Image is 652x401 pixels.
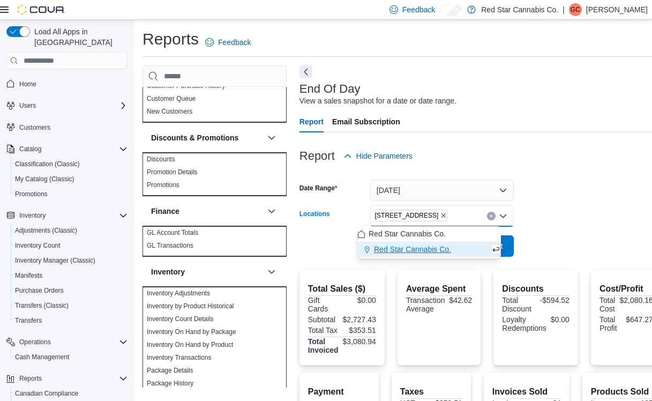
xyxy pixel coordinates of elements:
[343,145,413,167] button: Hide Parameters
[2,335,132,350] button: Operations
[19,99,128,112] span: Users
[299,150,335,162] h3: Report
[357,242,501,257] button: Red Star Cannabis Co.
[11,238,132,253] button: Inventory Count
[147,354,212,361] a: Inventory Transactions
[143,54,287,122] div: Customer
[369,228,446,239] span: Red Star Cannabis Co.
[11,268,132,283] button: Manifests
[344,326,376,335] div: $353.51
[147,229,198,236] a: GL Account Totals
[147,181,179,189] a: Promotions
[19,211,46,220] span: Inventory
[11,283,132,298] button: Purchase Orders
[151,132,263,143] button: Discounts & Promotions
[11,313,132,328] button: Transfers
[265,131,278,144] button: Discounts & Promotions
[299,65,312,78] button: Next
[487,212,496,220] button: Clear input
[15,190,48,198] span: Promotions
[15,269,128,282] span: Manifests
[151,206,263,217] button: Finance
[15,387,128,400] span: Canadian Compliance
[147,95,196,102] a: Customer Queue
[406,296,445,313] div: Transaction Average
[343,315,376,324] div: $2,727.43
[151,266,185,277] h3: Inventory
[19,121,50,134] a: Customers
[19,209,46,222] button: Inventory
[15,160,80,168] span: Classification (Classic)
[147,302,234,310] a: Inventory by Product Historical
[15,299,128,312] span: Transfers (Classic)
[439,4,462,16] input: Dark Mode
[11,253,132,268] button: Inventory Manager (Classic)
[143,226,287,256] div: Finance
[15,254,95,267] a: Inventory Manager (Classic)
[151,266,263,277] button: Inventory
[2,76,132,91] button: Home
[147,341,233,348] a: Inventory On Hand by Product
[308,283,376,295] h2: Total Sales ($)
[19,78,36,91] a: Home
[11,187,132,202] button: Promotions
[15,239,61,252] a: Inventory Count
[449,296,473,305] div: $42.62
[599,315,621,332] div: Total Profit
[15,256,95,265] span: Inventory Manager (Classic)
[19,101,36,110] span: Users
[147,380,193,387] a: Package History
[19,336,128,348] span: Operations
[19,143,128,155] span: Catalog
[15,353,69,361] span: Cash Management
[571,3,580,16] span: GC
[19,80,36,88] span: Home
[15,284,64,297] a: Purchase Orders
[2,120,132,135] button: Customers
[218,37,251,48] span: Feedback
[147,315,214,323] a: Inventory Count Details
[538,296,569,305] div: -$594.52
[299,210,330,218] label: Locations
[147,367,193,374] a: Package Details
[19,99,36,112] button: Users
[344,296,376,305] div: $0.00
[15,241,61,250] span: Inventory Count
[343,337,376,346] div: $3,080.94
[357,226,501,257] div: Choose from the following options
[19,372,128,385] span: Reports
[15,284,128,297] span: Purchase Orders
[599,296,616,313] div: Total Cost
[147,242,193,249] a: GL Transactions
[15,316,42,325] span: Transfers
[19,209,128,222] span: Inventory
[265,265,278,278] button: Inventory
[299,95,456,107] div: View a sales snapshot for a date or date range.
[19,338,51,346] span: Operations
[502,296,534,313] div: Total Discount
[370,180,514,201] button: [DATE]
[563,3,565,16] p: |
[147,289,210,297] a: Inventory Adjustments
[11,298,132,313] button: Transfers (Classic)
[15,175,74,183] span: My Catalog (Classic)
[551,315,569,324] div: $0.00
[265,205,278,218] button: Finance
[19,123,50,132] span: Customers
[2,142,132,157] button: Catalog
[17,4,65,15] img: Cova
[15,254,128,267] span: Inventory Manager (Classic)
[151,132,238,143] h3: Discounts & Promotions
[299,184,338,192] label: Date Range
[15,188,48,200] a: Promotions
[308,337,339,354] strong: Total Invoiced
[19,145,41,153] span: Catalog
[15,314,128,327] span: Transfers
[19,374,42,383] span: Reports
[205,32,251,53] a: Feedback
[15,351,69,363] a: Cash Management
[299,83,361,95] h3: End Of Day
[11,172,132,187] button: My Catalog (Classic)
[19,121,128,134] span: Customers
